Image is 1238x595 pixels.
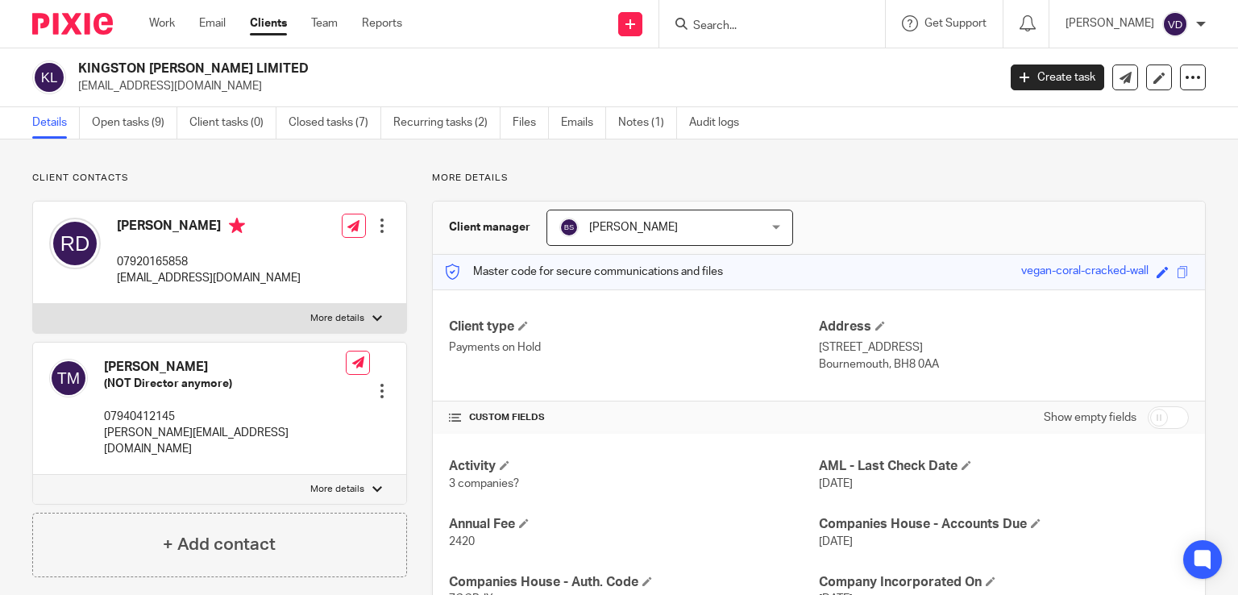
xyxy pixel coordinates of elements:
p: 07920165858 [117,254,301,270]
a: Create task [1011,64,1104,90]
a: Email [199,15,226,31]
img: svg%3E [1162,11,1188,37]
a: Recurring tasks (2) [393,107,501,139]
h4: Companies House - Auth. Code [449,574,819,591]
a: Team [311,15,338,31]
a: Notes (1) [618,107,677,139]
div: vegan-coral-cracked-wall [1021,263,1149,281]
img: svg%3E [32,60,66,94]
p: Client contacts [32,172,407,185]
span: [PERSON_NAME] [589,222,678,233]
p: More details [310,312,364,325]
h4: Company Incorporated On [819,574,1189,591]
span: [DATE] [819,478,853,489]
p: Master code for secure communications and files [445,264,723,280]
a: Clients [250,15,287,31]
p: Bournemouth, BH8 0AA [819,356,1189,372]
h4: Client type [449,318,819,335]
a: Files [513,107,549,139]
p: More details [432,172,1206,185]
img: svg%3E [49,218,101,269]
a: Details [32,107,80,139]
a: Emails [561,107,606,139]
a: Reports [362,15,402,31]
p: [EMAIL_ADDRESS][DOMAIN_NAME] [78,78,987,94]
h4: + Add contact [163,532,276,557]
h4: CUSTOM FIELDS [449,411,819,424]
input: Search [692,19,837,34]
h4: Annual Fee [449,516,819,533]
img: svg%3E [559,218,579,237]
a: Audit logs [689,107,751,139]
h5: (NOT Director anymore) [104,376,346,392]
h3: Client manager [449,219,530,235]
p: [EMAIL_ADDRESS][DOMAIN_NAME] [117,270,301,286]
h4: Address [819,318,1189,335]
p: [PERSON_NAME][EMAIL_ADDRESS][DOMAIN_NAME] [104,425,346,458]
p: More details [310,483,364,496]
span: Get Support [924,18,987,29]
p: [STREET_ADDRESS] [819,339,1189,356]
img: svg%3E [49,359,88,397]
p: Payments on Hold [449,339,819,356]
h4: [PERSON_NAME] [104,359,346,376]
h4: [PERSON_NAME] [117,218,301,238]
a: Work [149,15,175,31]
span: 2420 [449,536,475,547]
span: [DATE] [819,536,853,547]
h4: Companies House - Accounts Due [819,516,1189,533]
h4: AML - Last Check Date [819,458,1189,475]
i: Primary [229,218,245,234]
a: Client tasks (0) [189,107,276,139]
a: Open tasks (9) [92,107,177,139]
p: 07940412145 [104,409,346,425]
a: Closed tasks (7) [289,107,381,139]
h4: Activity [449,458,819,475]
h2: KINGSTON [PERSON_NAME] LIMITED [78,60,805,77]
label: Show empty fields [1044,410,1136,426]
img: Pixie [32,13,113,35]
span: 3 companies? [449,478,519,489]
p: [PERSON_NAME] [1066,15,1154,31]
